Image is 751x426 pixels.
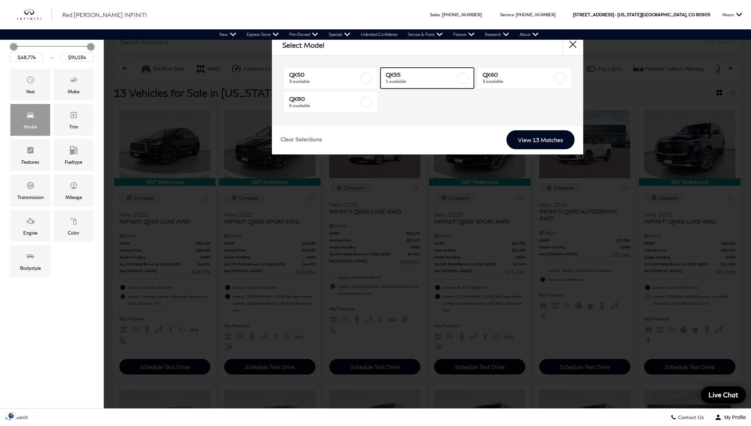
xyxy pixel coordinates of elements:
[17,9,52,20] a: infiniti
[386,71,456,78] span: QX55
[701,386,746,404] a: Live Chat
[10,104,50,136] div: ModelModel
[65,158,82,166] div: Fueltype
[284,29,323,40] a: Pre-Owned
[10,69,50,101] div: YearYear
[289,71,360,78] span: QX50
[480,29,514,40] a: Research
[26,215,35,229] span: Engine
[26,144,35,158] span: Features
[21,158,39,166] div: Features
[356,29,403,40] a: Unlimited Confidence
[676,415,704,420] span: Contact Us
[26,250,35,264] span: Bodystyle
[214,29,241,40] a: New
[483,78,553,85] span: 3 available
[54,139,93,171] div: FueltypeFueltype
[10,210,50,242] div: EngineEngine
[573,12,710,17] a: [STREET_ADDRESS] • [US_STATE][GEOGRAPHIC_DATA], CO 80905
[70,109,78,123] span: Trim
[323,29,356,40] a: Specials
[26,88,35,95] div: Year
[54,174,93,206] div: MileageMileage
[26,180,35,193] span: Transmission
[514,12,515,17] span: :
[214,29,544,40] nav: Main Navigation
[62,11,147,18] span: Red [PERSON_NAME] INFINITI
[440,12,441,17] span: :
[24,123,37,131] div: Model
[403,29,448,40] a: Service & Parts
[709,409,751,426] button: Open user profile menu
[506,130,575,149] a: View 13 Matches
[281,136,322,144] a: Clear Selections
[477,68,571,88] a: QX603 available
[60,53,94,62] input: Maximum
[11,415,28,420] span: Search
[17,193,44,201] div: Transmission
[3,412,19,419] section: Click to Open Cookie Consent Modal
[442,12,482,17] a: [PHONE_NUMBER]
[70,74,78,88] span: Make
[69,123,78,131] div: Trim
[68,88,80,95] div: Make
[500,12,514,17] span: Service
[26,74,35,88] span: Year
[62,11,147,19] a: Red [PERSON_NAME] INFINITI
[705,390,742,399] span: Live Chat
[70,180,78,193] span: Mileage
[284,92,377,113] a: QX806 available
[54,210,93,242] div: ColorColor
[65,193,82,201] div: Mileage
[87,43,94,50] div: Maximum Price
[282,41,324,49] h2: Select Model
[20,264,41,272] div: Bodystyle
[241,29,284,40] a: Express Store
[23,229,37,237] div: Engine
[516,12,556,17] a: [PHONE_NUMBER]
[562,35,583,55] button: close
[10,245,50,277] div: BodystyleBodystyle
[10,174,50,206] div: TransmissionTransmission
[386,78,456,85] span: 1 available
[722,415,746,420] span: My Profile
[381,68,474,88] a: QX551 available
[483,71,553,78] span: QX60
[448,29,480,40] a: Finance
[284,68,377,88] a: QX503 available
[70,144,78,158] span: Fueltype
[10,41,94,62] div: Price
[514,29,544,40] a: About
[289,95,360,102] span: QX80
[70,215,78,229] span: Color
[430,12,440,17] span: Sales
[54,69,93,101] div: MakeMake
[289,78,360,85] span: 3 available
[17,9,52,20] img: INFINITI
[10,139,50,171] div: FeaturesFeatures
[26,109,35,123] span: Model
[10,43,17,50] div: Minimum Price
[54,104,93,136] div: TrimTrim
[10,53,44,62] input: Minimum
[3,412,19,419] img: Opt-Out Icon
[68,229,79,237] div: Color
[289,102,360,109] span: 6 available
